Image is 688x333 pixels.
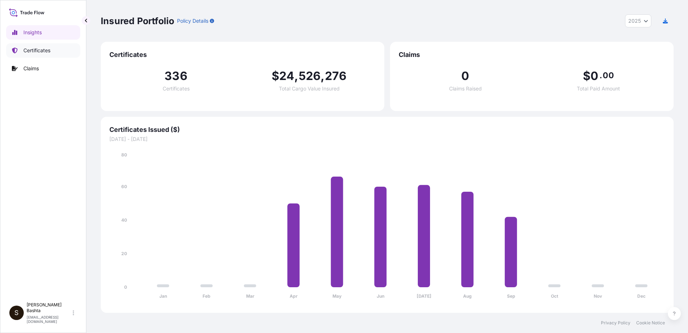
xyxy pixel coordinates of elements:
[23,29,42,36] p: Insights
[463,293,472,299] tspan: Aug
[164,70,187,82] span: 336
[599,72,602,78] span: .
[23,47,50,54] p: Certificates
[399,50,665,59] span: Claims
[636,320,665,326] a: Cookie Notice
[121,152,127,157] tspan: 80
[124,284,127,290] tspan: 0
[461,70,469,82] span: 0
[299,70,321,82] span: 526
[294,70,298,82] span: ,
[23,65,39,72] p: Claims
[121,251,127,256] tspan: 20
[449,86,482,91] span: Claims Raised
[417,293,431,299] tspan: [DATE]
[321,70,325,82] span: ,
[6,61,80,76] a: Claims
[272,70,279,82] span: $
[163,86,190,91] span: Certificates
[577,86,620,91] span: Total Paid Amount
[551,293,558,299] tspan: Oct
[121,217,127,223] tspan: 40
[279,70,294,82] span: 24
[290,293,298,299] tspan: Apr
[27,302,71,314] p: [PERSON_NAME] Bashta
[279,86,340,91] span: Total Cargo Value Insured
[637,293,646,299] tspan: Dec
[325,70,347,82] span: 276
[603,72,614,78] span: 00
[6,43,80,58] a: Certificates
[203,293,211,299] tspan: Feb
[377,293,384,299] tspan: Jun
[14,309,19,316] span: S
[6,25,80,40] a: Insights
[109,50,376,59] span: Certificates
[121,184,127,189] tspan: 60
[27,315,71,324] p: [EMAIL_ADDRESS][DOMAIN_NAME]
[246,293,254,299] tspan: Mar
[109,125,665,134] span: Certificates Issued ($)
[101,15,174,27] p: Insured Portfolio
[628,17,641,25] span: 2025
[177,17,208,25] p: Policy Details
[590,70,598,82] span: 0
[583,70,590,82] span: $
[601,320,630,326] a: Privacy Policy
[332,293,342,299] tspan: May
[625,14,651,27] button: Year Selector
[507,293,515,299] tspan: Sep
[594,293,602,299] tspan: Nov
[109,136,665,143] span: [DATE] - [DATE]
[159,293,167,299] tspan: Jan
